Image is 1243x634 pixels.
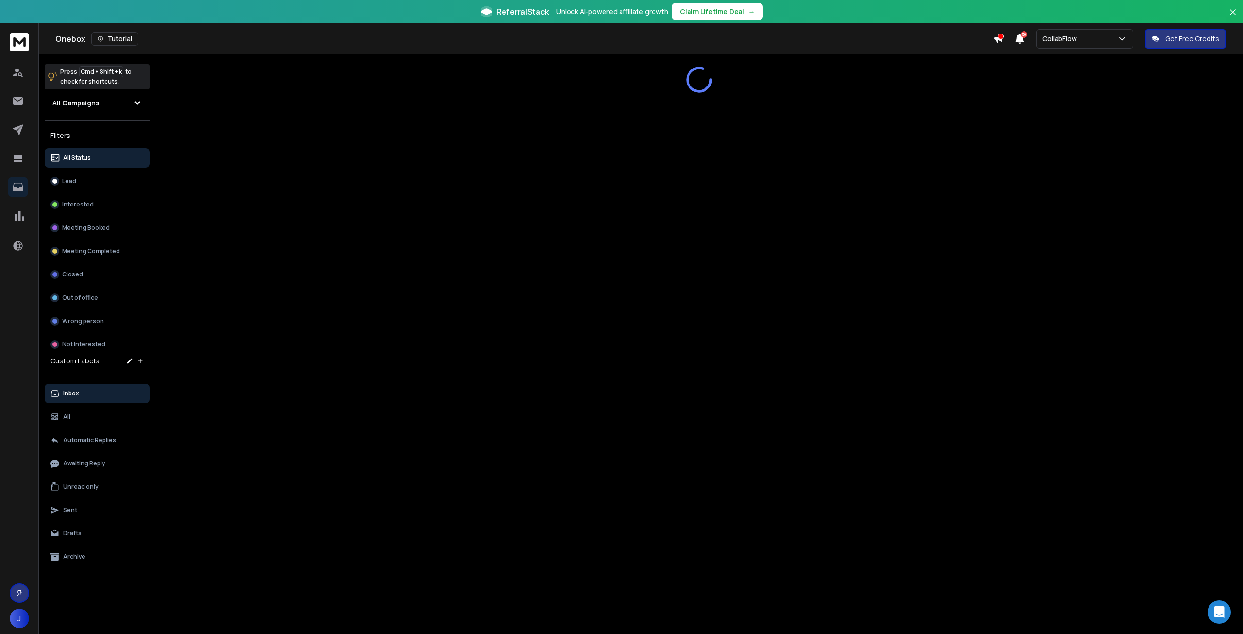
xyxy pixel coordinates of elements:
[672,3,763,20] button: Claim Lifetime Deal→
[45,547,150,566] button: Archive
[63,506,77,514] p: Sent
[62,224,110,232] p: Meeting Booked
[45,129,150,142] h3: Filters
[62,201,94,208] p: Interested
[63,413,70,421] p: All
[1042,34,1081,44] p: CollabFlow
[45,93,150,113] button: All Campaigns
[55,32,993,46] div: Onebox
[63,436,116,444] p: Automatic Replies
[496,6,549,17] span: ReferralStack
[1165,34,1219,44] p: Get Free Credits
[62,341,105,348] p: Not Interested
[45,477,150,497] button: Unread only
[63,390,79,397] p: Inbox
[45,171,150,191] button: Lead
[62,177,76,185] p: Lead
[45,241,150,261] button: Meeting Completed
[63,460,105,467] p: Awaiting Reply
[45,288,150,308] button: Out of office
[63,154,91,162] p: All Status
[60,67,132,86] p: Press to check for shortcuts.
[50,356,99,366] h3: Custom Labels
[45,335,150,354] button: Not Interested
[62,294,98,302] p: Out of office
[10,609,29,628] button: J
[1208,600,1231,624] div: Open Intercom Messenger
[45,500,150,520] button: Sent
[556,7,668,17] p: Unlock AI-powered affiliate growth
[52,98,100,108] h1: All Campaigns
[748,7,755,17] span: →
[45,195,150,214] button: Interested
[91,32,138,46] button: Tutorial
[63,553,85,561] p: Archive
[62,317,104,325] p: Wrong person
[1021,31,1027,38] span: 50
[45,454,150,473] button: Awaiting Reply
[45,148,150,168] button: All Status
[62,271,83,278] p: Closed
[45,311,150,331] button: Wrong person
[45,265,150,284] button: Closed
[45,384,150,403] button: Inbox
[79,66,123,77] span: Cmd + Shift + k
[1226,6,1239,29] button: Close banner
[62,247,120,255] p: Meeting Completed
[45,218,150,238] button: Meeting Booked
[1145,29,1226,49] button: Get Free Credits
[63,530,82,537] p: Drafts
[63,483,99,491] p: Unread only
[45,524,150,543] button: Drafts
[45,430,150,450] button: Automatic Replies
[45,407,150,427] button: All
